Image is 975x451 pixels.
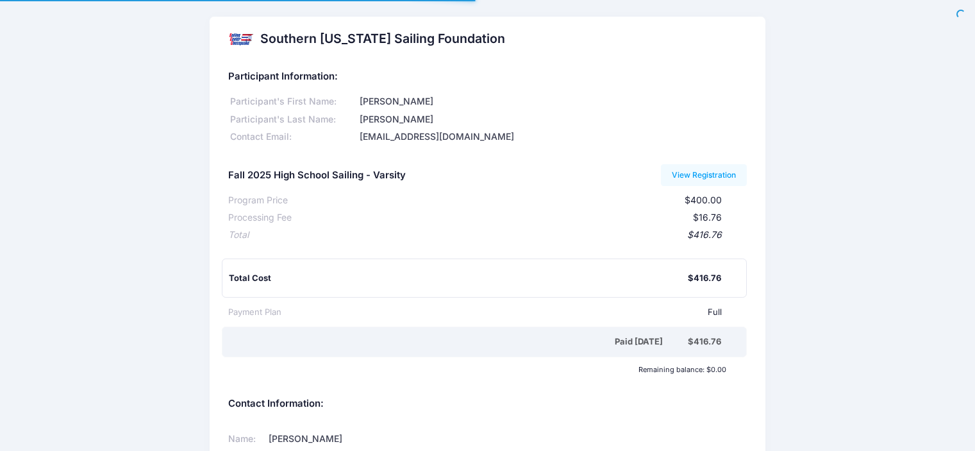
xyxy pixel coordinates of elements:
td: [PERSON_NAME] [264,429,471,450]
div: Participant's First Name: [228,95,358,108]
h2: Southern [US_STATE] Sailing Foundation [260,31,505,46]
a: View Registration [661,164,747,186]
div: [PERSON_NAME] [358,95,747,108]
div: $416.76 [688,336,721,348]
h5: Participant Information: [228,71,747,83]
div: Total Cost [229,272,688,285]
div: Processing Fee [228,211,292,225]
td: Name: [228,429,264,450]
div: $416.76 [249,228,722,242]
div: Program Price [228,194,288,207]
div: Total [228,228,249,242]
div: [EMAIL_ADDRESS][DOMAIN_NAME] [358,130,747,144]
span: $400.00 [685,194,722,205]
div: Full [281,306,722,319]
div: Paid [DATE] [231,336,688,348]
div: $16.76 [292,211,722,225]
div: $416.76 [688,272,721,285]
div: Payment Plan [228,306,281,319]
div: Participant's Last Name: [228,113,358,126]
h5: Fall 2025 High School Sailing - Varsity [228,170,406,182]
h5: Contact Information: [228,398,747,410]
div: [PERSON_NAME] [358,113,747,126]
div: Remaining balance: $0.00 [222,366,732,373]
div: Contact Email: [228,130,358,144]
